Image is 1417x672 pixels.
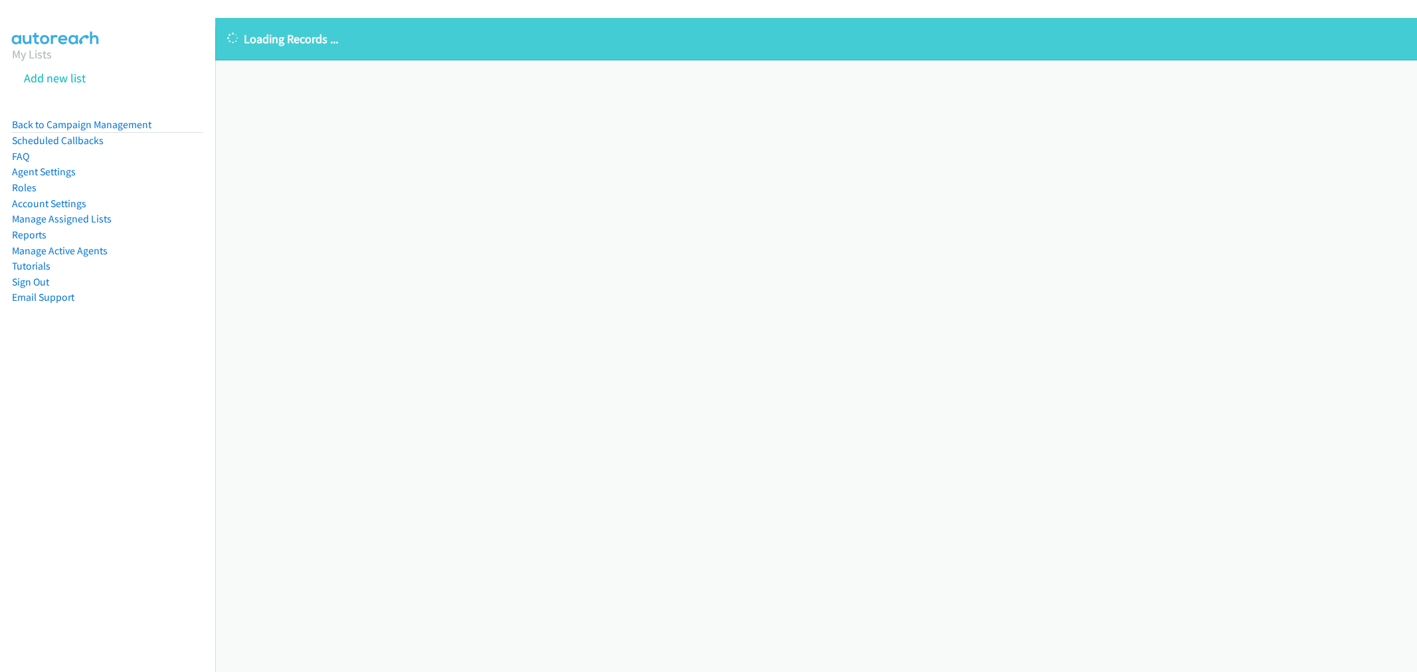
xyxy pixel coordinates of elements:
a: Agent Settings [12,165,76,178]
a: FAQ [12,150,29,163]
a: Scheduled Callbacks [12,134,104,147]
a: Tutorials [12,260,50,272]
a: Back to Campaign Management [12,118,151,131]
p: Loading Records ... [227,30,1405,48]
a: My Lists [12,46,52,62]
a: Sign Out [12,276,49,288]
a: Account Settings [12,197,86,210]
a: Email Support [12,291,74,303]
a: Roles [12,181,37,194]
a: Reports [12,228,47,241]
a: Add new list [24,70,86,86]
a: Manage Active Agents [12,244,108,257]
a: Manage Assigned Lists [12,212,112,225]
